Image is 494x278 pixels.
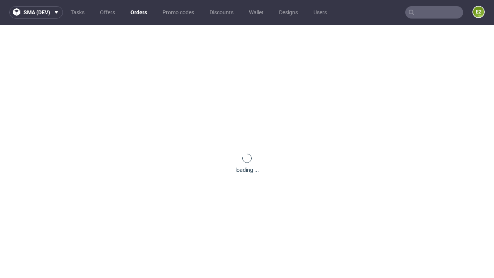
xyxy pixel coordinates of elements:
[473,7,484,17] figcaption: e2
[235,166,259,174] div: loading ...
[244,6,268,19] a: Wallet
[126,6,152,19] a: Orders
[274,6,303,19] a: Designs
[95,6,120,19] a: Offers
[205,6,238,19] a: Discounts
[24,10,50,15] span: sma (dev)
[9,6,63,19] button: sma (dev)
[158,6,199,19] a: Promo codes
[309,6,332,19] a: Users
[66,6,89,19] a: Tasks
